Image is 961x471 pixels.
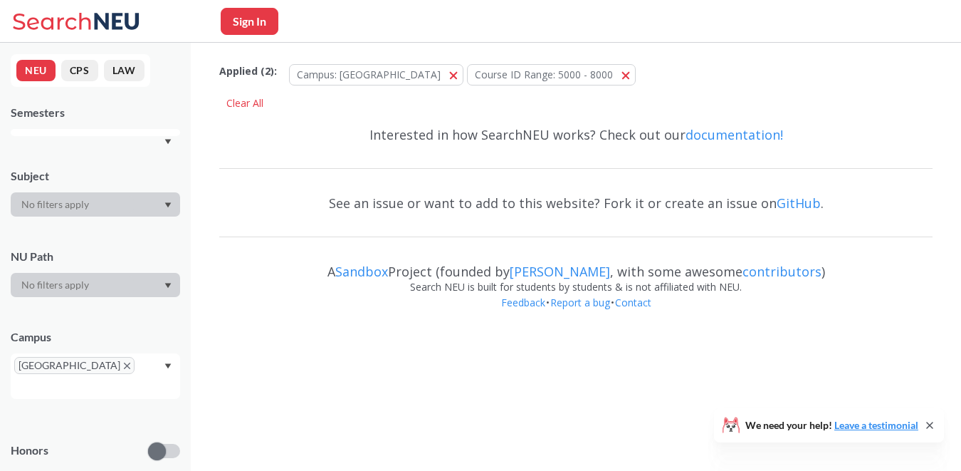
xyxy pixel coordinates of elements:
[777,195,821,212] a: GitHub
[164,202,172,208] svg: Dropdown arrow
[686,126,783,143] a: documentation!
[11,353,180,399] div: [GEOGRAPHIC_DATA]X to remove pillDropdown arrow
[219,279,933,295] div: Search NEU is built for students by students & is not affiliated with NEU.
[221,8,278,35] button: Sign In
[219,251,933,279] div: A Project (founded by , with some awesome )
[335,263,388,280] a: Sandbox
[745,420,918,430] span: We need your help!
[297,68,441,81] span: Campus: [GEOGRAPHIC_DATA]
[164,283,172,289] svg: Dropdown arrow
[14,357,135,374] span: [GEOGRAPHIC_DATA]X to remove pill
[11,192,180,217] div: Dropdown arrow
[219,93,271,114] div: Clear All
[164,139,172,145] svg: Dropdown arrow
[467,64,636,86] button: Course ID Range: 5000 - 8000
[742,263,821,280] a: contributors
[500,296,546,309] a: Feedback
[61,60,98,81] button: CPS
[11,273,180,297] div: Dropdown arrow
[510,263,610,280] a: [PERSON_NAME]
[124,363,130,369] svg: X to remove pill
[614,296,652,309] a: Contact
[11,329,180,345] div: Campus
[11,168,180,184] div: Subject
[16,60,56,81] button: NEU
[834,419,918,431] a: Leave a testimonial
[219,114,933,155] div: Interested in how SearchNEU works? Check out our
[104,60,145,81] button: LAW
[219,63,277,79] span: Applied ( 2 ):
[164,363,172,369] svg: Dropdown arrow
[219,182,933,224] div: See an issue or want to add to this website? Fork it or create an issue on .
[219,295,933,332] div: • •
[475,68,613,81] span: Course ID Range: 5000 - 8000
[11,442,48,459] p: Honors
[11,249,180,264] div: NU Path
[550,296,611,309] a: Report a bug
[11,105,180,120] div: Semesters
[289,64,463,86] button: Campus: [GEOGRAPHIC_DATA]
